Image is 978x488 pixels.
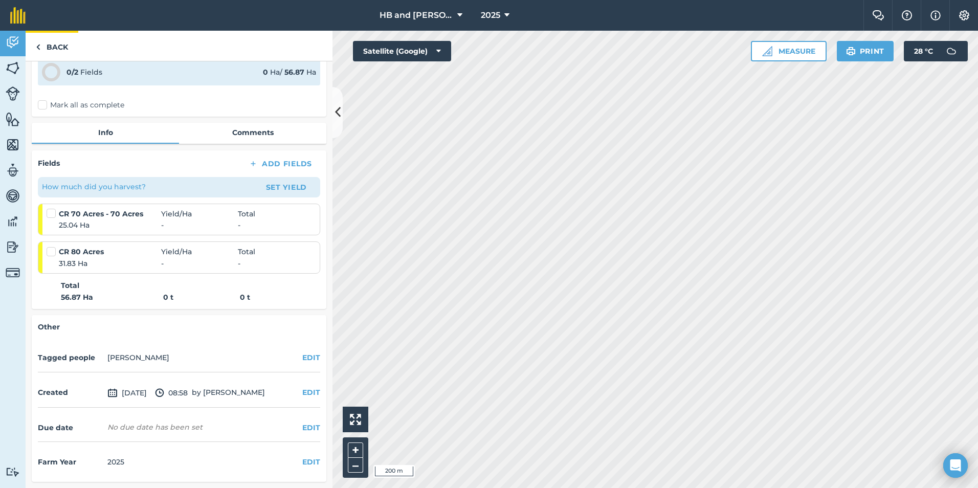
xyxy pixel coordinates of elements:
button: Add Fields [240,157,320,171]
img: svg+xml;base64,PD94bWwgdmVyc2lvbj0iMS4wIiBlbmNvZGluZz0idXRmLTgiPz4KPCEtLSBHZW5lcmF0b3I6IEFkb2JlIE... [6,35,20,50]
img: Two speech bubbles overlapping with the left bubble in the forefront [872,10,884,20]
button: + [348,442,363,458]
button: Satellite (Google) [353,41,451,61]
span: - [161,258,238,269]
strong: Total [61,280,79,291]
button: 28 °C [904,41,968,61]
button: EDIT [302,422,320,433]
h4: Tagged people [38,352,103,363]
img: svg+xml;base64,PD94bWwgdmVyc2lvbj0iMS4wIiBlbmNvZGluZz0idXRmLTgiPz4KPCEtLSBHZW5lcmF0b3I6IEFkb2JlIE... [6,188,20,204]
strong: 56.87 Ha [61,292,163,303]
p: How much did you harvest? [42,181,146,192]
button: Measure [751,41,827,61]
span: Yield / Ha [161,246,238,257]
img: svg+xml;base64,PD94bWwgdmVyc2lvbj0iMS4wIiBlbmNvZGluZz0idXRmLTgiPz4KPCEtLSBHZW5lcmF0b3I6IEFkb2JlIE... [6,214,20,229]
button: EDIT [302,387,320,398]
span: Total [238,208,255,219]
img: svg+xml;base64,PD94bWwgdmVyc2lvbj0iMS4wIiBlbmNvZGluZz0idXRmLTgiPz4KPCEtLSBHZW5lcmF0b3I6IEFkb2JlIE... [107,387,118,399]
span: [DATE] [107,387,147,399]
button: Set Yield [257,179,316,195]
img: svg+xml;base64,PD94bWwgdmVyc2lvbj0iMS4wIiBlbmNvZGluZz0idXRmLTgiPz4KPCEtLSBHZW5lcmF0b3I6IEFkb2JlIE... [6,265,20,280]
strong: 56.87 [284,68,304,77]
img: Four arrows, one pointing top left, one top right, one bottom right and the last bottom left [350,414,361,425]
button: EDIT [302,352,320,363]
img: svg+xml;base64,PD94bWwgdmVyc2lvbj0iMS4wIiBlbmNvZGluZz0idXRmLTgiPz4KPCEtLSBHZW5lcmF0b3I6IEFkb2JlIE... [6,239,20,255]
li: [PERSON_NAME] [107,352,169,363]
img: A question mark icon [901,10,913,20]
img: svg+xml;base64,PHN2ZyB4bWxucz0iaHR0cDovL3d3dy53My5vcmcvMjAwMC9zdmciIHdpZHRoPSI1NiIgaGVpZ2h0PSI2MC... [6,137,20,152]
strong: CR 80 Acres [59,246,161,257]
img: svg+xml;base64,PD94bWwgdmVyc2lvbj0iMS4wIiBlbmNvZGluZz0idXRmLTgiPz4KPCEtLSBHZW5lcmF0b3I6IEFkb2JlIE... [155,387,164,399]
img: svg+xml;base64,PHN2ZyB4bWxucz0iaHR0cDovL3d3dy53My5vcmcvMjAwMC9zdmciIHdpZHRoPSI1NiIgaGVpZ2h0PSI2MC... [6,112,20,127]
strong: 0 / 2 [66,68,78,77]
span: 28 ° C [914,41,933,61]
div: Fields [66,66,102,78]
strong: 0 t [163,292,240,303]
img: svg+xml;base64,PD94bWwgdmVyc2lvbj0iMS4wIiBlbmNvZGluZz0idXRmLTgiPz4KPCEtLSBHZW5lcmF0b3I6IEFkb2JlIE... [6,467,20,477]
span: Yield / Ha [161,208,238,219]
img: svg+xml;base64,PHN2ZyB4bWxucz0iaHR0cDovL3d3dy53My5vcmcvMjAwMC9zdmciIHdpZHRoPSIxNyIgaGVpZ2h0PSIxNy... [930,9,941,21]
strong: CR 70 Acres - 70 Acres [59,208,161,219]
h4: Fields [38,158,60,169]
strong: 0 [263,68,268,77]
span: 25.04 Ha [59,219,161,231]
div: by [PERSON_NAME] [38,379,320,408]
img: svg+xml;base64,PD94bWwgdmVyc2lvbj0iMS4wIiBlbmNvZGluZz0idXRmLTgiPz4KPCEtLSBHZW5lcmF0b3I6IEFkb2JlIE... [6,163,20,178]
button: – [348,458,363,473]
h4: Due date [38,422,103,433]
span: - [238,219,240,231]
button: EDIT [302,456,320,468]
a: Info [32,123,179,142]
div: Open Intercom Messenger [943,453,968,478]
a: Back [26,31,78,61]
img: svg+xml;base64,PHN2ZyB4bWxucz0iaHR0cDovL3d3dy53My5vcmcvMjAwMC9zdmciIHdpZHRoPSIxOSIgaGVpZ2h0PSIyNC... [846,45,856,57]
div: Ha / Ha [263,66,316,78]
div: No due date has been set [107,422,203,432]
img: svg+xml;base64,PHN2ZyB4bWxucz0iaHR0cDovL3d3dy53My5vcmcvMjAwMC9zdmciIHdpZHRoPSI1NiIgaGVpZ2h0PSI2MC... [6,60,20,76]
img: svg+xml;base64,PHN2ZyB4bWxucz0iaHR0cDovL3d3dy53My5vcmcvMjAwMC9zdmciIHdpZHRoPSI5IiBoZWlnaHQ9IjI0Ii... [36,41,40,53]
img: svg+xml;base64,PD94bWwgdmVyc2lvbj0iMS4wIiBlbmNvZGluZz0idXRmLTgiPz4KPCEtLSBHZW5lcmF0b3I6IEFkb2JlIE... [941,41,962,61]
a: Comments [179,123,326,142]
h4: Created [38,387,103,398]
div: 2025 [107,456,124,468]
span: 31.83 Ha [59,258,161,269]
img: fieldmargin Logo [10,7,26,24]
img: Ruler icon [762,46,772,56]
strong: 0 t [240,293,250,302]
span: 08:58 [155,387,188,399]
button: Print [837,41,894,61]
label: Mark all as complete [38,100,124,110]
h4: Farm Year [38,456,103,468]
span: 2025 [481,9,500,21]
span: Total [238,246,255,257]
span: - [161,219,238,231]
img: svg+xml;base64,PD94bWwgdmVyc2lvbj0iMS4wIiBlbmNvZGluZz0idXRmLTgiPz4KPCEtLSBHZW5lcmF0b3I6IEFkb2JlIE... [6,86,20,101]
h4: Other [38,321,320,332]
span: HB and [PERSON_NAME] [380,9,453,21]
span: - [238,258,240,269]
img: A cog icon [958,10,970,20]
